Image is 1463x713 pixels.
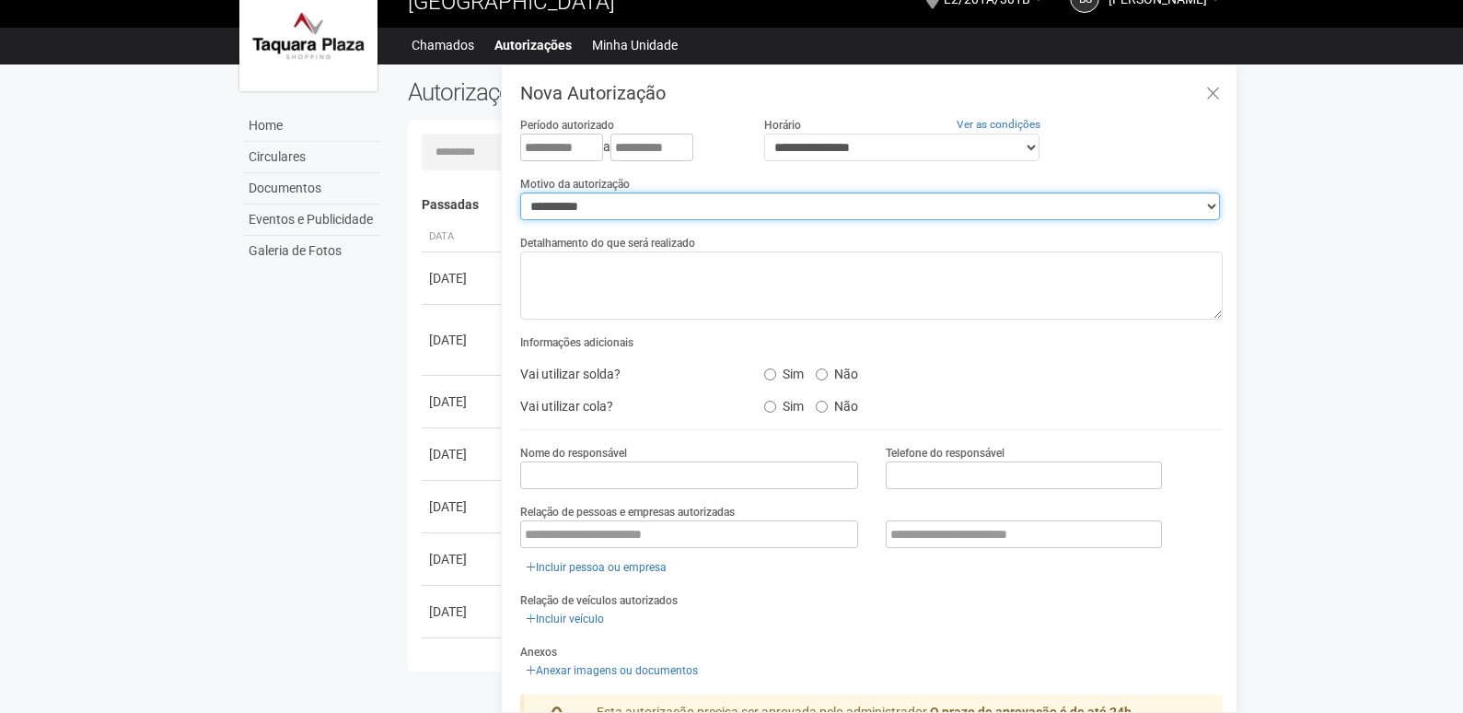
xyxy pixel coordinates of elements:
label: Relação de pessoas e empresas autorizadas [520,504,735,520]
input: Sim [764,368,776,380]
a: Chamados [412,32,474,58]
label: Relação de veículos autorizados [520,592,678,609]
h2: Autorizações [408,78,802,106]
div: [DATE] [429,269,497,287]
div: [DATE] [429,392,497,411]
label: Telefone do responsável [886,445,1004,462]
input: Sim [764,401,776,413]
a: Minha Unidade [592,32,678,58]
th: Data [422,222,505,252]
label: Anexos [520,644,557,660]
div: Vai utilizar cola? [506,392,749,420]
label: Período autorizado [520,117,614,134]
a: Documentos [244,173,380,205]
input: Não [816,401,828,413]
label: Não [816,392,858,415]
div: [DATE] [429,602,497,621]
label: Sim [764,360,804,382]
a: Home [244,111,380,142]
input: Não [816,368,828,380]
a: Anexar imagens ou documentos [520,660,703,681]
div: Vai utilizar solda? [506,360,749,388]
label: Motivo da autorização [520,176,630,193]
a: Circulares [244,142,380,173]
div: [DATE] [429,497,497,516]
a: Incluir pessoa ou empresa [520,557,672,578]
a: Autorizações [494,32,572,58]
div: [DATE] [429,655,497,673]
label: Horário [764,117,801,134]
label: Não [816,360,858,382]
h4: Passadas [422,198,1211,212]
h3: Nova Autorização [520,84,1223,102]
label: Detalhamento do que será realizado [520,235,695,251]
div: [DATE] [429,550,497,568]
a: Galeria de Fotos [244,236,380,266]
div: a [520,134,736,161]
div: [DATE] [429,445,497,463]
label: Informações adicionais [520,334,633,351]
a: Eventos e Publicidade [244,205,380,236]
div: [DATE] [429,331,497,349]
label: Sim [764,392,804,415]
label: Nome do responsável [520,445,627,462]
a: Incluir veículo [520,609,610,629]
a: Ver as condições [957,118,1040,131]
